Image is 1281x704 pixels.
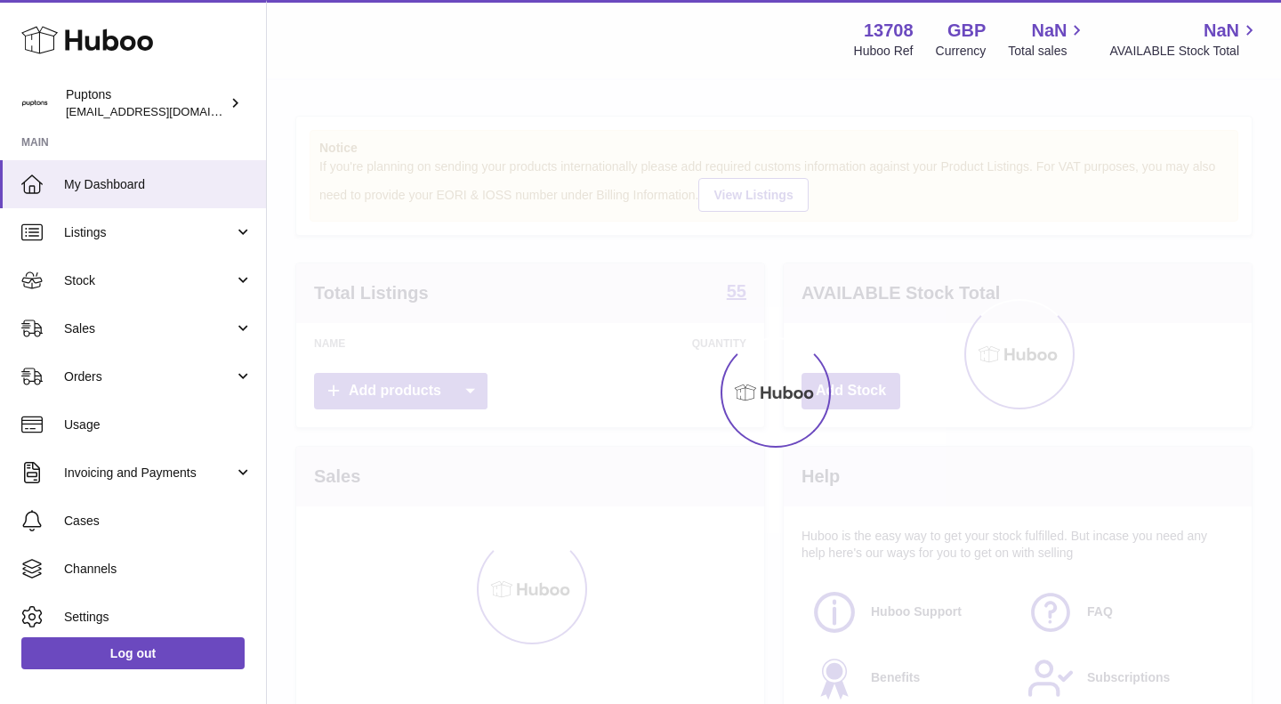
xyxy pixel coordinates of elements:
span: Usage [64,417,253,433]
div: Huboo Ref [854,43,914,60]
span: Invoicing and Payments [64,465,234,481]
div: Puptons [66,86,226,120]
span: Sales [64,320,234,337]
img: hello@puptons.com [21,90,48,117]
span: Total sales [1008,43,1087,60]
strong: GBP [947,19,986,43]
a: Log out [21,637,245,669]
strong: 13708 [864,19,914,43]
span: Settings [64,609,253,626]
a: NaN AVAILABLE Stock Total [1109,19,1260,60]
div: Currency [936,43,987,60]
span: AVAILABLE Stock Total [1109,43,1260,60]
span: Stock [64,272,234,289]
span: My Dashboard [64,176,253,193]
span: Listings [64,224,234,241]
span: Channels [64,561,253,578]
span: NaN [1031,19,1067,43]
span: Orders [64,368,234,385]
span: Cases [64,513,253,530]
span: NaN [1204,19,1239,43]
span: [EMAIL_ADDRESS][DOMAIN_NAME] [66,104,262,118]
a: NaN Total sales [1008,19,1087,60]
